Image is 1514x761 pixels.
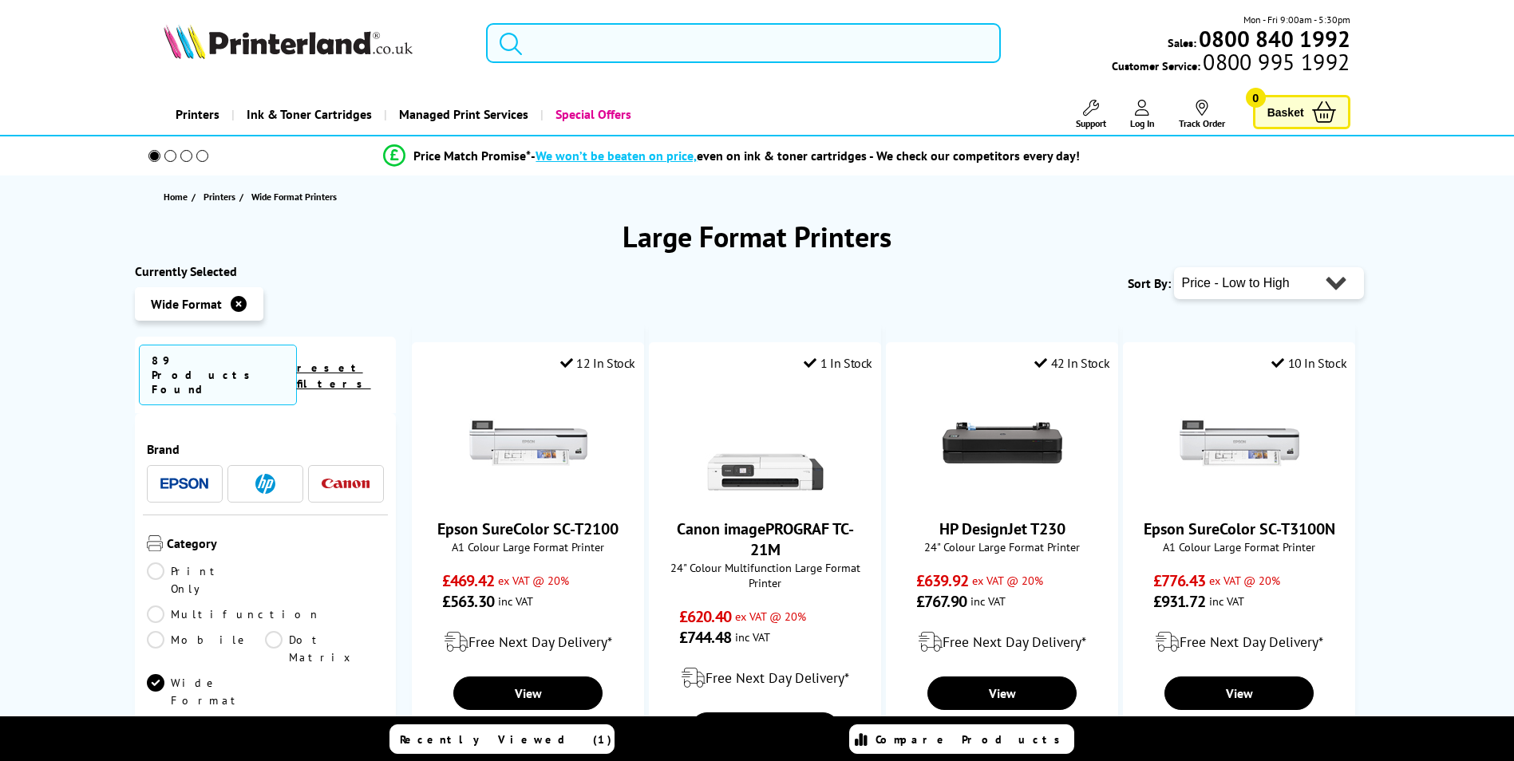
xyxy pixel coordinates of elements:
[421,539,635,554] span: A1 Colour Large Format Printer
[164,24,466,62] a: Printerland Logo
[204,188,239,205] a: Printers
[1112,54,1350,73] span: Customer Service:
[437,519,619,539] a: Epson SureColor SC-T2100
[1153,591,1205,612] span: £931.72
[1153,570,1205,591] span: £776.43
[241,474,289,494] a: HP
[1132,539,1346,554] span: A1 Colour Large Format Printer
[916,591,967,612] span: £767.90
[1076,117,1106,129] span: Support
[972,573,1043,588] span: ex VAT @ 20%
[658,656,872,700] div: modal_delivery
[147,605,321,623] a: Multifunction
[400,732,612,747] span: Recently Viewed (1)
[927,676,1076,710] a: View
[560,355,635,371] div: 12 In Stock
[679,606,731,627] span: £620.40
[413,148,531,164] span: Price Match Promise*
[1209,573,1280,588] span: ex VAT @ 20%
[706,490,825,506] a: Canon imagePROGRAF TC-21M
[251,191,337,203] span: Wide Format Printers
[1180,383,1299,503] img: Epson SureColor SC-T3100N
[147,441,385,457] span: Brand
[916,570,968,591] span: £639.92
[690,712,839,746] a: View
[231,94,384,135] a: Ink & Toner Cartridges
[135,218,1380,255] h1: Large Format Printers
[498,593,533,609] span: inc VAT
[943,383,1062,503] img: HP DesignJet T230
[1144,519,1335,539] a: Epson SureColor SC-T3100N
[442,570,494,591] span: £469.42
[147,562,266,597] a: Print Only
[322,479,370,489] img: Canon
[735,629,770,645] span: inc VAT
[1164,676,1313,710] a: View
[139,345,297,405] span: 89 Products Found
[1168,35,1196,50] span: Sales:
[1253,95,1350,129] a: Basket 0
[1199,24,1350,53] b: 0800 840 1992
[468,383,588,503] img: Epson SureColor SC-T2100
[167,535,385,554] span: Category
[498,573,569,588] span: ex VAT @ 20%
[1128,275,1171,291] span: Sort By:
[895,539,1109,554] span: 24" Colour Large Format Printer
[164,94,231,135] a: Printers
[164,188,192,205] a: Home
[389,724,615,754] a: Recently Viewed (1)
[442,591,494,612] span: £563.30
[1196,31,1350,46] a: 0800 840 1992
[160,478,208,490] img: Epson
[147,535,163,551] img: Category
[679,627,731,648] span: £744.48
[895,620,1109,664] div: modal_delivery
[1271,355,1346,371] div: 10 In Stock
[453,676,602,710] a: View
[943,490,1062,506] a: HP DesignJet T230
[204,188,235,205] span: Printers
[1132,620,1346,664] div: modal_delivery
[265,631,384,666] a: Dot Matrix
[536,148,697,164] span: We won’t be beaten on price,
[1267,101,1304,123] span: Basket
[970,593,1006,609] span: inc VAT
[876,732,1069,747] span: Compare Products
[147,674,266,709] a: Wide Format
[1200,54,1350,69] span: 0800 995 1992
[1130,117,1155,129] span: Log In
[540,94,643,135] a: Special Offers
[247,94,372,135] span: Ink & Toner Cartridges
[151,296,222,312] span: Wide Format
[322,474,370,494] a: Canon
[127,142,1338,170] li: modal_Promise
[849,724,1074,754] a: Compare Products
[468,490,588,506] a: Epson SureColor SC-T2100
[735,609,806,624] span: ex VAT @ 20%
[1179,100,1225,129] a: Track Order
[135,263,397,279] div: Currently Selected
[1209,593,1244,609] span: inc VAT
[1130,100,1155,129] a: Log In
[804,355,872,371] div: 1 In Stock
[658,560,872,590] span: 24" Colour Multifunction Large Format Printer
[706,383,825,503] img: Canon imagePROGRAF TC-21M
[160,474,208,494] a: Epson
[147,631,266,666] a: Mobile
[384,94,540,135] a: Managed Print Services
[1034,355,1109,371] div: 42 In Stock
[1243,12,1350,27] span: Mon - Fri 9:00am - 5:30pm
[1076,100,1106,129] a: Support
[255,474,275,494] img: HP
[1180,490,1299,506] a: Epson SureColor SC-T3100N
[1246,88,1266,108] span: 0
[939,519,1065,539] a: HP DesignJet T230
[421,620,635,664] div: modal_delivery
[164,24,413,59] img: Printerland Logo
[297,361,371,391] a: reset filters
[677,519,854,560] a: Canon imagePROGRAF TC-21M
[531,148,1080,164] div: - even on ink & toner cartridges - We check our competitors every day!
